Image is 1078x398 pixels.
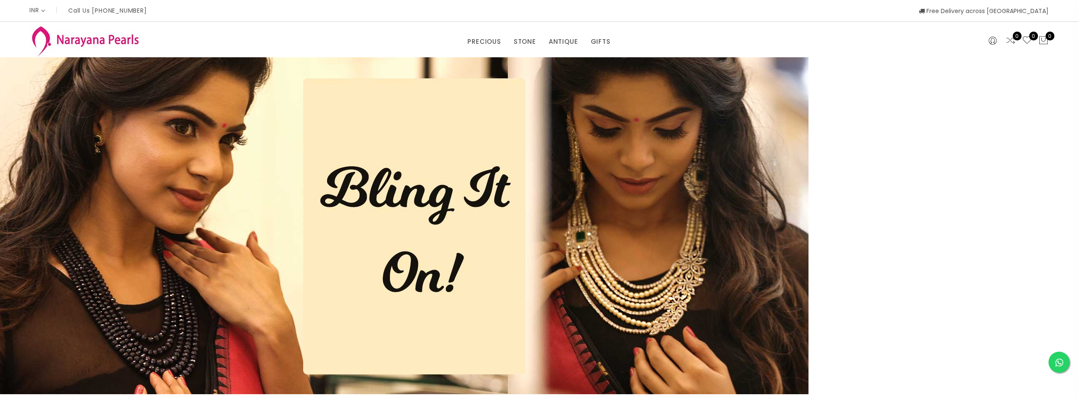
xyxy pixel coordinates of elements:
[919,7,1049,15] span: Free Delivery across [GEOGRAPHIC_DATA]
[467,35,501,48] a: PRECIOUS
[1013,32,1022,40] span: 0
[549,35,578,48] a: ANTIQUE
[1038,35,1049,46] button: 0
[514,35,536,48] a: STONE
[1022,35,1032,46] a: 0
[1046,32,1054,40] span: 0
[1029,32,1038,40] span: 0
[1006,35,1016,46] a: 0
[591,35,611,48] a: GIFTS
[68,8,147,13] p: Call Us [PHONE_NUMBER]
